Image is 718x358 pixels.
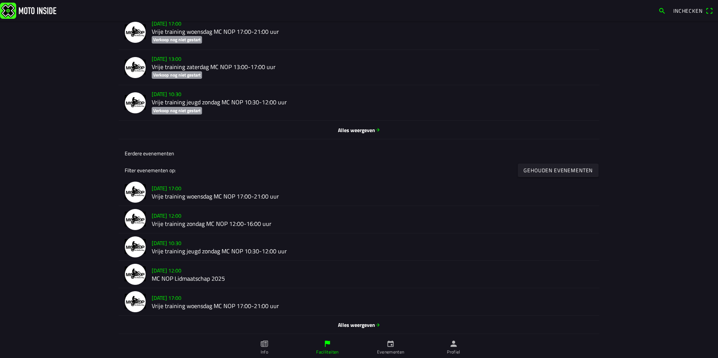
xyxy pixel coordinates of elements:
ion-icon: arrow forward [375,127,380,132]
img: NjdwpvkGicnr6oC83998ZTDUeXJJ29cK9cmzxz8K.png [125,92,146,113]
img: NjdwpvkGicnr6oC83998ZTDUeXJJ29cK9cmzxz8K.png [125,182,146,203]
ion-label: Filter evenementen op: [125,166,176,174]
h2: Vrije training zondag MC NOP 12:00-16:00 uur [152,221,593,228]
h2: Vrije training woensdag MC NOP 17:00-21:00 uur [152,193,593,200]
ion-text: [DATE] 12:00 [152,212,181,220]
h2: Vrije training jeugd zondag MC NOP 10:30-12:00 uur [152,248,593,255]
span: Inchecken [673,7,703,15]
a: Incheckenqr scanner [670,4,716,17]
ion-text: [DATE] 17:00 [152,185,181,193]
span: Alles weergeven [125,321,593,329]
ion-label: Evenementen [377,349,404,355]
ion-text: [DATE] 10:30 [152,90,181,98]
ion-text: [DATE] 13:00 [152,55,181,63]
ion-text: [DATE] 10:30 [152,239,181,247]
ion-label: Eerdere evenementen [125,149,174,157]
img: NjdwpvkGicnr6oC83998ZTDUeXJJ29cK9cmzxz8K.png [125,21,146,42]
ion-label: Faciliteiten [316,349,338,355]
img: NjdwpvkGicnr6oC83998ZTDUeXJJ29cK9cmzxz8K.png [125,209,146,230]
ion-icon: flag [323,340,332,348]
h2: Vrije training jeugd zondag MC NOP 10:30-12:00 uur [152,99,593,106]
ion-text: Verkoop nog niet gestart [153,36,201,43]
ion-text: [DATE] 17:00 [152,294,181,302]
ion-icon: calendar [386,340,395,348]
ion-text: Verkoop nog niet gestart [153,107,201,114]
h2: Vrije training woensdag MC NOP 17:00-21:00 uur [152,28,593,35]
ion-icon: arrow forward [375,322,380,328]
span: Alles weergeven [125,126,593,134]
img: NjdwpvkGicnr6oC83998ZTDUeXJJ29cK9cmzxz8K.png [125,57,146,78]
ion-label: Info [261,349,268,355]
img: NjdwpvkGicnr6oC83998ZTDUeXJJ29cK9cmzxz8K.png [125,291,146,312]
img: NjdwpvkGicnr6oC83998ZTDUeXJJ29cK9cmzxz8K.png [125,236,146,257]
ion-text: [DATE] 12:00 [152,267,181,275]
h2: MC NOP Lidmaatschap 2025 [152,275,593,283]
img: GmdhPuAHibeqhJsKIY2JiwLbclnkXaGSfbvBl2T8.png [125,264,146,285]
ion-text: Gehouden evenementen [524,168,593,173]
ion-icon: paper [260,340,268,348]
ion-text: Verkoop nog niet gestart [153,71,201,78]
ion-label: Profiel [447,349,460,355]
h2: Vrije training zaterdag MC NOP 13:00-17:00 uur [152,63,593,71]
a: search [655,4,670,17]
ion-text: [DATE] 17:00 [152,20,181,27]
ion-icon: person [450,340,458,348]
h2: Vrije training woensdag MC NOP 17:00-21:00 uur [152,303,593,310]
